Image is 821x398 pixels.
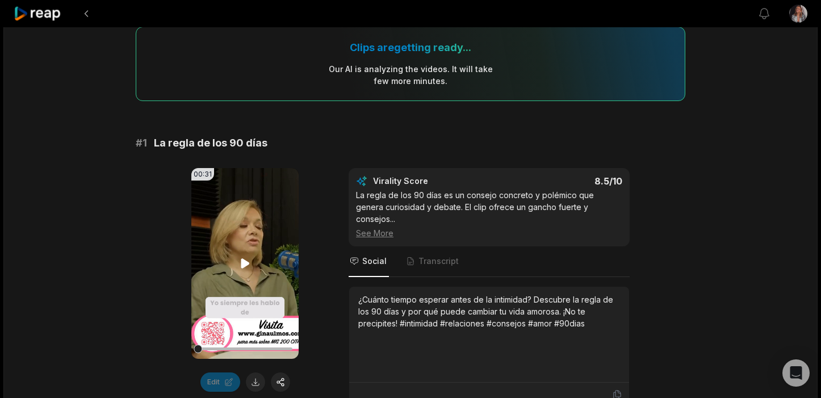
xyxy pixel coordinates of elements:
div: 8.5 /10 [501,175,623,187]
video: Your browser does not support mp4 format. [191,168,299,359]
div: Virality Score [373,175,495,187]
button: Edit [200,372,240,392]
span: # 1 [136,135,147,151]
div: Open Intercom Messenger [782,359,810,387]
div: See More [356,227,622,239]
span: Social [362,255,387,267]
span: Transcript [418,255,459,267]
div: La regla de los 90 días es un consejo concreto y polémico que genera curiosidad y debate. El clip... [356,189,622,239]
div: Our AI is analyzing the video s . It will take few more minutes. [328,63,493,87]
nav: Tabs [349,246,630,277]
span: La regla de los 90 días [154,135,267,151]
div: Clips are getting ready... [350,41,471,54]
div: ¿Cuánto tiempo esperar antes de la intimidad? Descubre la regla de los 90 días y por qué puede ca... [358,294,620,329]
